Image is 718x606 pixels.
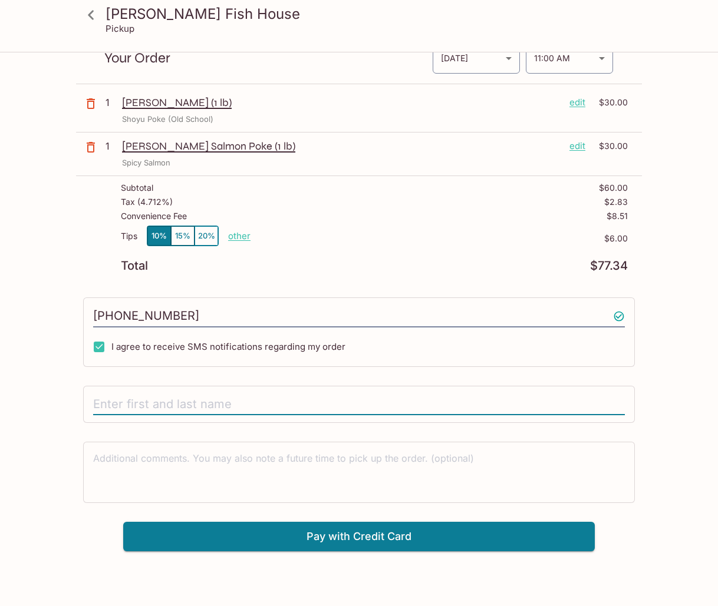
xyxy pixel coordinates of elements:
[122,114,213,125] p: Shoyu Poke (Old School)
[228,230,251,241] button: other
[121,260,148,271] p: Total
[569,96,585,109] p: edit
[111,341,345,352] span: I agree to receive SMS notifications regarding my order
[106,5,633,23] h3: [PERSON_NAME] Fish House
[93,393,625,416] input: Enter first and last name
[590,260,628,271] p: $77.34
[592,140,628,153] p: $30.00
[123,522,595,551] button: Pay with Credit Card
[526,42,613,74] div: 11:00 AM
[106,140,117,153] p: 1
[106,23,134,34] p: Pickup
[433,42,520,74] div: [DATE]
[569,140,585,153] p: edit
[147,226,171,246] button: 10%
[106,96,117,109] p: 1
[171,226,195,246] button: 15%
[251,234,628,243] p: $6.00
[93,305,625,327] input: Enter phone number
[195,226,218,246] button: 20%
[604,197,628,207] p: $2.83
[121,197,173,207] p: Tax ( 4.712% )
[592,96,628,109] p: $30.00
[104,52,432,64] p: Your Order
[122,96,560,109] p: [PERSON_NAME] (1 lb)
[122,157,170,168] p: Spicy Salmon
[607,211,628,221] p: $8.51
[122,140,560,153] p: [PERSON_NAME] Salmon Poke (1 lb)
[121,183,153,193] p: Subtotal
[121,231,137,241] p: Tips
[121,211,187,221] p: Convenience Fee
[599,183,628,193] p: $60.00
